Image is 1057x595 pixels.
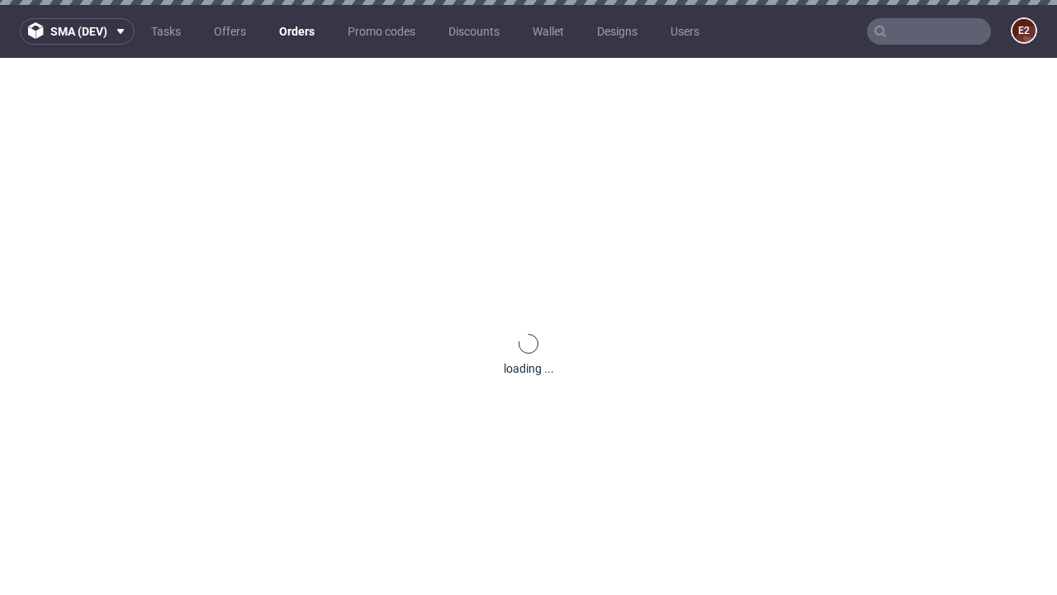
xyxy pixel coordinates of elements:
a: Designs [587,18,647,45]
a: Tasks [141,18,191,45]
a: Discounts [438,18,510,45]
a: Orders [269,18,325,45]
figcaption: e2 [1012,19,1036,42]
a: Wallet [523,18,574,45]
button: sma (dev) [20,18,135,45]
a: Offers [204,18,256,45]
span: sma (dev) [50,26,107,37]
a: Users [661,18,709,45]
div: loading ... [504,360,554,377]
a: Promo codes [338,18,425,45]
